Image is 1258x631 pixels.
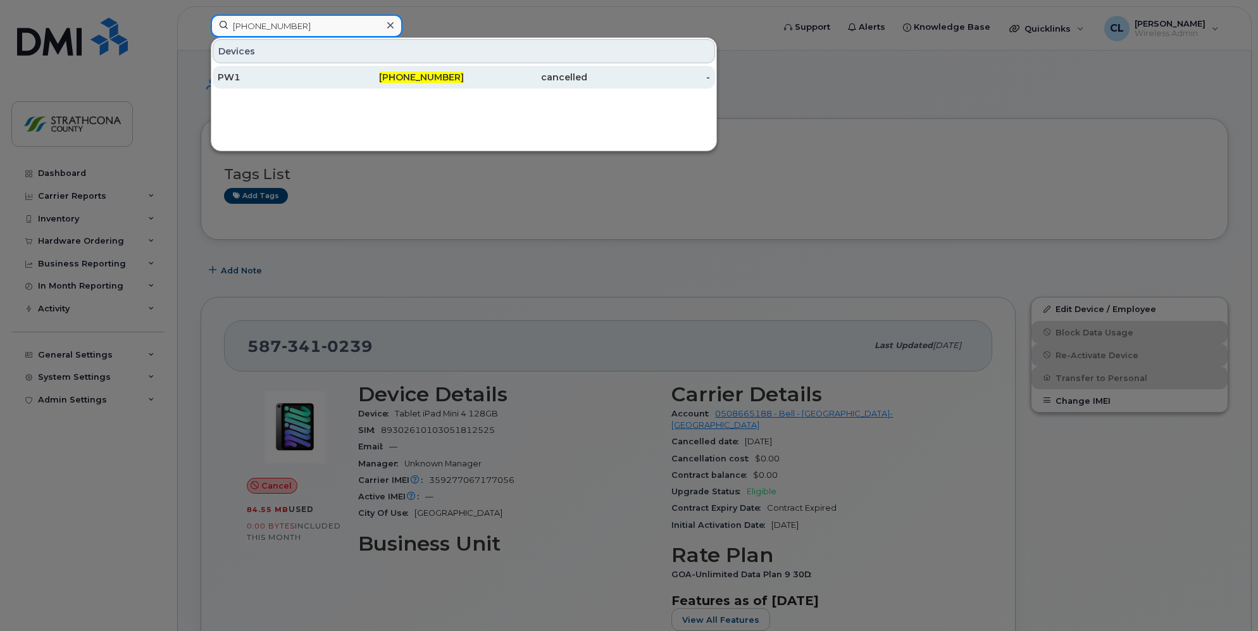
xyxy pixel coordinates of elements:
div: Devices [213,39,715,63]
a: PW1[PHONE_NUMBER]cancelled- [213,66,715,89]
div: - [587,71,711,84]
span: [PHONE_NUMBER] [379,72,464,83]
div: PW1 [218,71,341,84]
div: cancelled [464,71,587,84]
